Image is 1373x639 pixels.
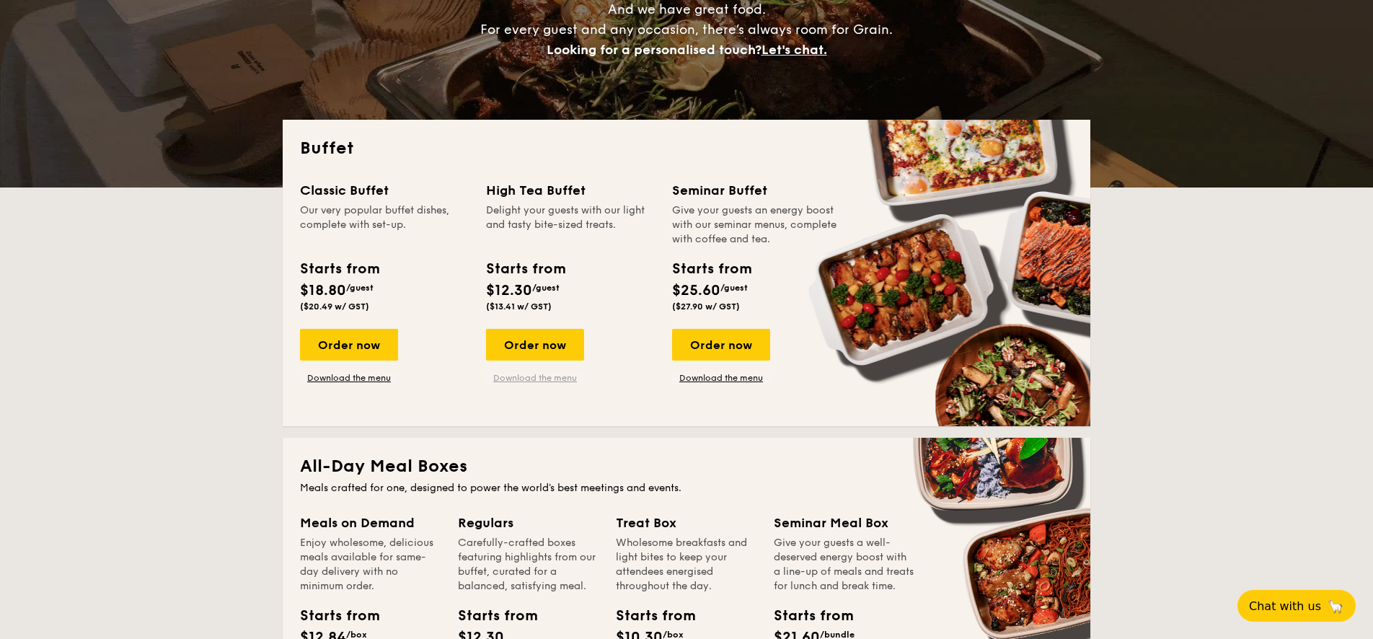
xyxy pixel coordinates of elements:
a: Download the menu [486,372,584,384]
span: ($27.90 w/ GST) [672,301,740,312]
div: Our very popular buffet dishes, complete with set-up. [300,203,469,247]
a: Download the menu [300,372,398,384]
div: Carefully-crafted boxes featuring highlights from our buffet, curated for a balanced, satisfying ... [458,536,599,594]
span: $18.80 [300,282,346,299]
span: $12.30 [486,282,532,299]
div: Meals crafted for one, designed to power the world's best meetings and events. [300,481,1073,495]
span: /guest [720,283,748,293]
div: Starts from [300,605,365,627]
span: Looking for a personalised touch? [547,42,761,58]
span: Let's chat. [761,42,827,58]
div: Starts from [458,605,523,627]
div: Wholesome breakfasts and light bites to keep your attendees energised throughout the day. [616,536,756,594]
div: Starts from [616,605,681,627]
span: $25.60 [672,282,720,299]
span: /guest [532,283,560,293]
div: Give your guests an energy boost with our seminar menus, complete with coffee and tea. [672,203,841,247]
div: Seminar Buffet [672,180,841,200]
span: ($20.49 w/ GST) [300,301,369,312]
div: Meals on Demand [300,513,441,533]
span: Chat with us [1249,599,1321,613]
div: High Tea Buffet [486,180,655,200]
div: Starts from [672,258,751,280]
h2: All-Day Meal Boxes [300,455,1073,478]
div: Treat Box [616,513,756,533]
div: Enjoy wholesome, delicious meals available for same-day delivery with no minimum order. [300,536,441,594]
h2: Buffet [300,137,1073,160]
div: Regulars [458,513,599,533]
div: Delight your guests with our light and tasty bite-sized treats. [486,203,655,247]
div: Order now [300,329,398,361]
span: 🦙 [1327,598,1344,614]
div: Classic Buffet [300,180,469,200]
a: Download the menu [672,372,770,384]
div: Give your guests a well-deserved energy boost with a line-up of meals and treats for lunch and br... [774,536,914,594]
div: Seminar Meal Box [774,513,914,533]
button: Chat with us🦙 [1237,590,1356,622]
div: Order now [672,329,770,361]
div: Starts from [300,258,379,280]
span: ($13.41 w/ GST) [486,301,552,312]
div: Order now [486,329,584,361]
div: Starts from [774,605,839,627]
span: And we have great food. For every guest and any occasion, there’s always room for Grain. [480,1,893,58]
span: /guest [346,283,374,293]
div: Starts from [486,258,565,280]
